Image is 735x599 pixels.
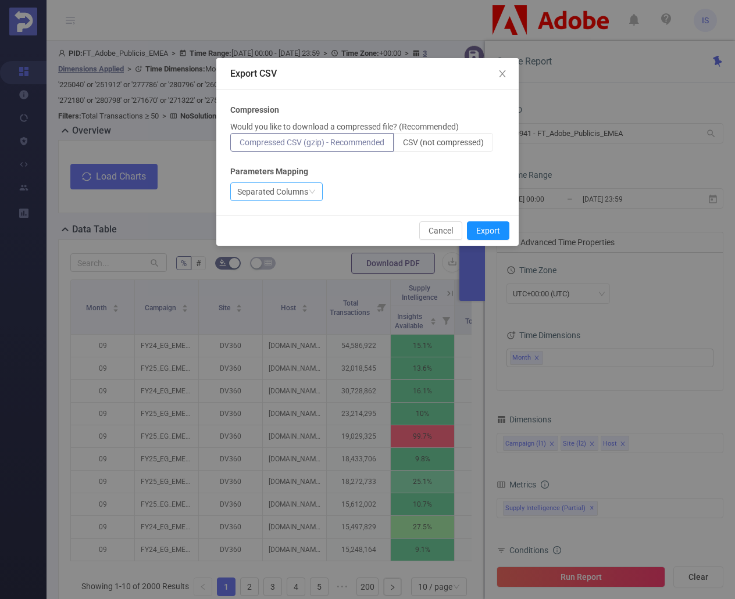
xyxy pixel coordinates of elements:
b: Parameters Mapping [230,166,308,178]
span: Compressed CSV (gzip) - Recommended [240,138,384,147]
button: Close [486,58,519,91]
i: icon: close [498,69,507,78]
p: Would you like to download a compressed file? (Recommended) [230,121,459,133]
div: Separated Columns [237,183,308,200]
button: Export [467,221,509,240]
div: Export CSV [230,67,505,80]
i: icon: down [309,188,316,196]
button: Cancel [419,221,462,240]
b: Compression [230,104,279,116]
span: CSV (not compressed) [403,138,484,147]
